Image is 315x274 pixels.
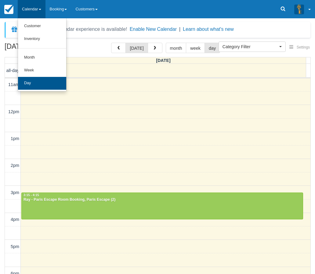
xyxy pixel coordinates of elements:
a: Week [18,64,66,77]
span: 1pm [11,136,19,141]
span: 5pm [11,244,19,249]
button: Settings [286,43,313,52]
div: Ray - Paris Escape Room Booking, Paris Escape (2) [23,197,301,202]
ul: Calendar [18,18,67,92]
span: 11am [8,82,19,87]
span: [DATE] [156,58,171,63]
button: week [186,43,205,53]
button: Enable New Calendar [130,26,177,32]
span: all-day [6,68,19,73]
a: Inventory [18,33,66,45]
span: 4pm [11,217,19,222]
span: 2pm [11,163,19,168]
button: [DATE] [125,43,148,53]
a: Customer [18,20,66,33]
span: 3:15 - 4:15 [24,193,39,197]
a: Learn about what's new [183,27,234,32]
a: 3:15 - 4:15Ray - Paris Escape Room Booking, Paris Escape (2) [21,193,303,219]
div: A new Booking Calendar experience is available! [20,26,127,33]
button: month [166,43,186,53]
span: 12pm [8,109,19,114]
img: A3 [294,4,304,14]
span: 3pm [11,190,19,195]
span: Settings [297,45,310,49]
button: Category Filter [219,41,286,52]
a: Day [18,77,66,90]
a: Month [18,51,66,64]
span: Category Filter [223,44,278,50]
img: checkfront-main-nav-mini-logo.png [4,5,13,14]
button: day [205,43,220,53]
h2: [DATE] [5,43,82,54]
span: | [179,27,180,32]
